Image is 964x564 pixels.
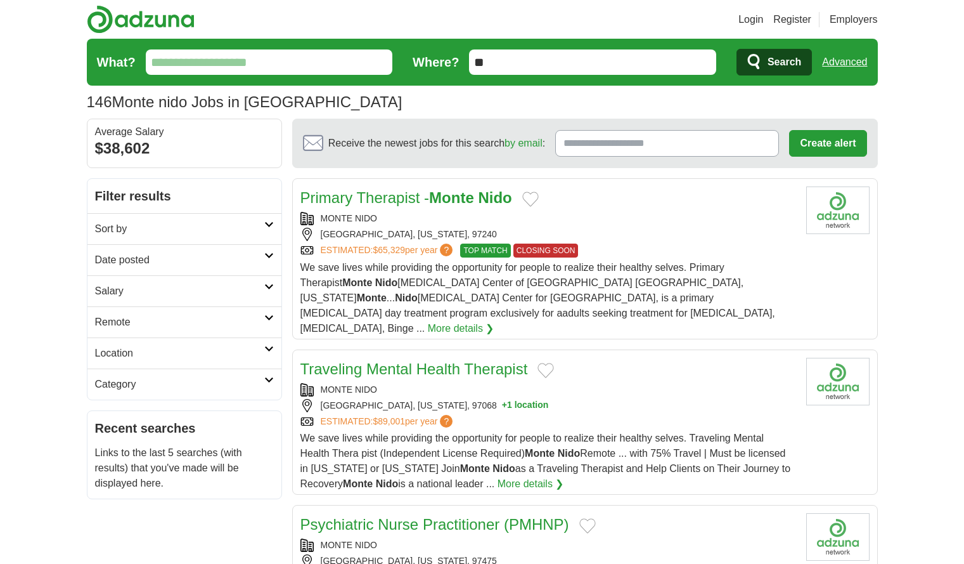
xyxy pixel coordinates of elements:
[768,49,801,75] span: Search
[806,358,870,405] img: Company logo
[300,360,528,377] a: Traveling Mental Health Therapist
[300,212,796,225] div: MONTE NIDO
[375,277,398,288] strong: Nido
[429,189,474,206] strong: Monte
[95,315,264,330] h2: Remote
[87,275,281,306] a: Salary
[87,369,281,400] a: Category
[440,244,453,256] span: ?
[395,292,418,303] strong: Nido
[558,448,581,459] strong: Nido
[376,478,399,489] strong: Nido
[95,252,264,268] h2: Date posted
[300,516,569,533] a: Psychiatric Nurse Practitioner (PMHNP)
[95,221,264,237] h2: Sort by
[95,346,264,361] h2: Location
[87,338,281,369] a: Location
[300,228,796,241] div: [GEOGRAPHIC_DATA], [US_STATE], 97240
[822,49,867,75] a: Advanced
[537,363,554,378] button: Add to favorite jobs
[95,419,274,438] h2: Recent searches
[478,189,511,206] strong: Nido
[440,415,453,428] span: ?
[498,476,564,492] a: More details ❯
[460,463,490,474] strong: Monte
[87,93,402,110] h1: Monte nido Jobs in [GEOGRAPHIC_DATA]
[87,213,281,244] a: Sort by
[522,192,539,207] button: Add to favorite jobs
[87,244,281,275] a: Date posted
[87,306,281,338] a: Remote
[373,245,405,255] span: $65,329
[357,292,387,303] strong: Monte
[513,244,579,258] span: CLOSING SOON
[87,179,281,213] h2: Filter results
[300,433,791,489] span: We save lives while providing the opportunity for people to realize their healthy selves. Traveli...
[736,49,812,75] button: Search
[95,127,274,137] div: Average Salary
[502,399,507,412] span: +
[300,262,775,334] span: We save lives while providing the opportunity for people to realize their healthy selves. Primary...
[328,136,545,151] span: Receive the newest jobs for this search :
[504,138,543,148] a: by email
[97,53,136,72] label: What?
[95,284,264,299] h2: Salary
[300,189,512,206] a: Primary Therapist -Monte Nido
[789,130,866,157] button: Create alert
[579,518,596,534] button: Add to favorite jobs
[300,399,796,412] div: [GEOGRAPHIC_DATA], [US_STATE], 97068
[773,12,811,27] a: Register
[525,448,555,459] strong: Monte
[343,478,373,489] strong: Monte
[492,463,515,474] strong: Nido
[460,244,510,258] span: TOP MATCH
[342,277,372,288] strong: Monte
[95,445,274,491] p: Links to the last 5 searches (with results) that you've made will be displayed here.
[300,383,796,397] div: MONTE NIDO
[413,53,459,72] label: Where?
[321,244,456,258] a: ESTIMATED:$65,329per year?
[738,12,763,27] a: Login
[87,5,195,34] img: Adzuna logo
[87,91,112,114] span: 146
[373,416,405,426] span: $89,001
[806,513,870,561] img: Company logo
[830,12,878,27] a: Employers
[502,399,549,412] button: +1 location
[428,321,494,336] a: More details ❯
[95,137,274,160] div: $38,602
[95,377,264,392] h2: Category
[300,539,796,552] div: MONTE NIDO
[321,415,456,428] a: ESTIMATED:$89,001per year?
[806,187,870,234] img: Company logo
